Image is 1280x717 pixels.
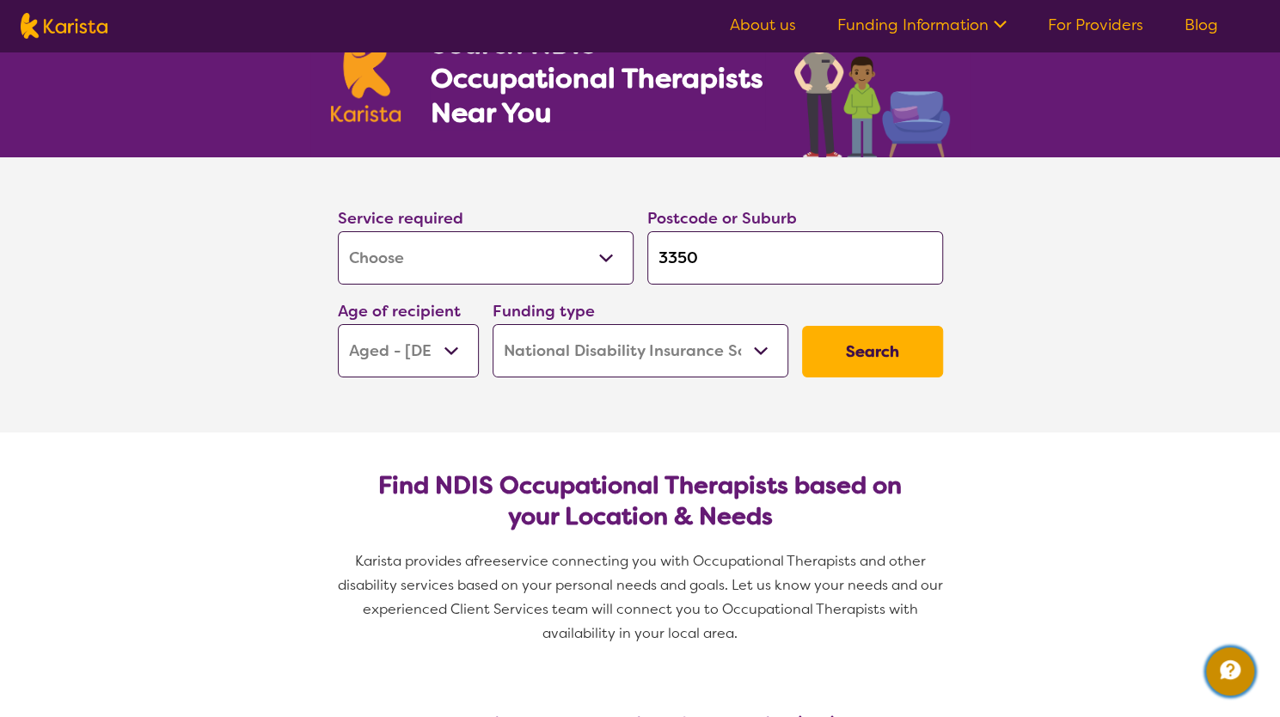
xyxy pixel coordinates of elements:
span: free [474,552,501,570]
a: Funding Information [837,15,1007,35]
label: Postcode or Suburb [647,208,797,229]
input: Type [647,231,943,285]
img: Karista logo [21,13,107,39]
a: For Providers [1048,15,1143,35]
a: Blog [1185,15,1218,35]
button: Search [802,326,943,377]
button: Channel Menu [1206,647,1254,696]
h2: Find NDIS Occupational Therapists based on your Location & Needs [352,470,929,532]
label: Funding type [493,301,595,322]
h1: Search NDIS Occupational Therapists Near You [430,27,764,130]
img: occupational-therapy [794,7,950,157]
span: service connecting you with Occupational Therapists and other disability services based on your p... [338,552,946,642]
label: Age of recipient [338,301,461,322]
a: About us [730,15,796,35]
label: Service required [338,208,463,229]
img: Karista logo [331,29,401,122]
span: Karista provides a [355,552,474,570]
